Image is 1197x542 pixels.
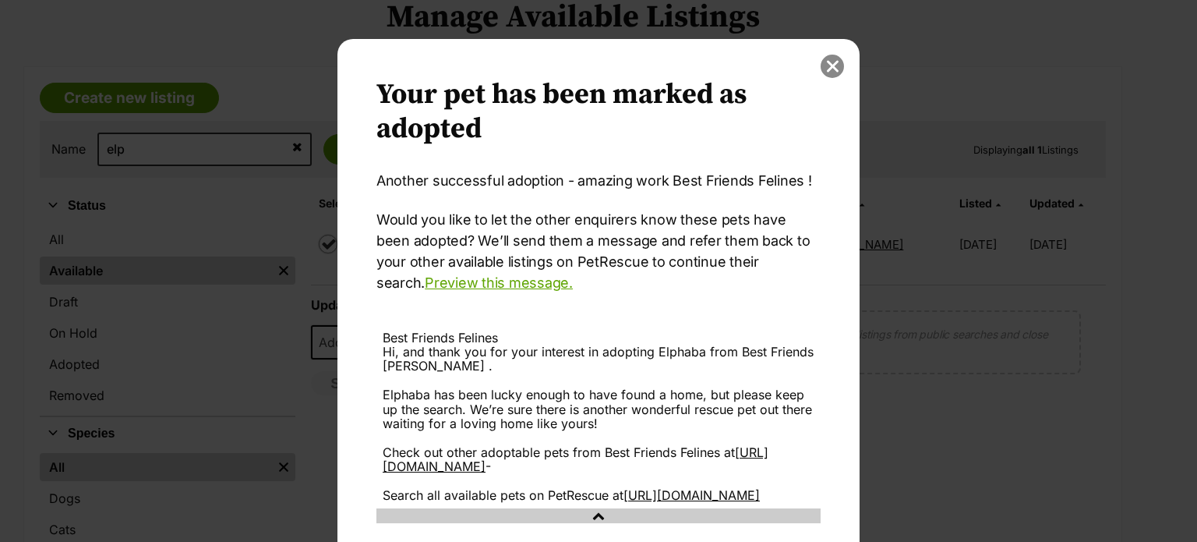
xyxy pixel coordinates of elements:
p: Another successful adoption - amazing work Best Friends Felines ! [376,170,821,191]
div: Hi, and thank you for your interest in adopting Elphaba from Best Friends [PERSON_NAME] . Elphaba... [383,345,814,502]
h2: Your pet has been marked as adopted [376,78,821,147]
a: [URL][DOMAIN_NAME] [623,487,760,503]
a: [URL][DOMAIN_NAME] [383,445,768,474]
span: Best Friends Felines [383,330,498,345]
button: close [821,55,844,78]
p: Would you like to let the other enquirers know these pets have been adopted? We’ll send them a me... [376,209,821,293]
a: Preview this message. [425,275,573,291]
